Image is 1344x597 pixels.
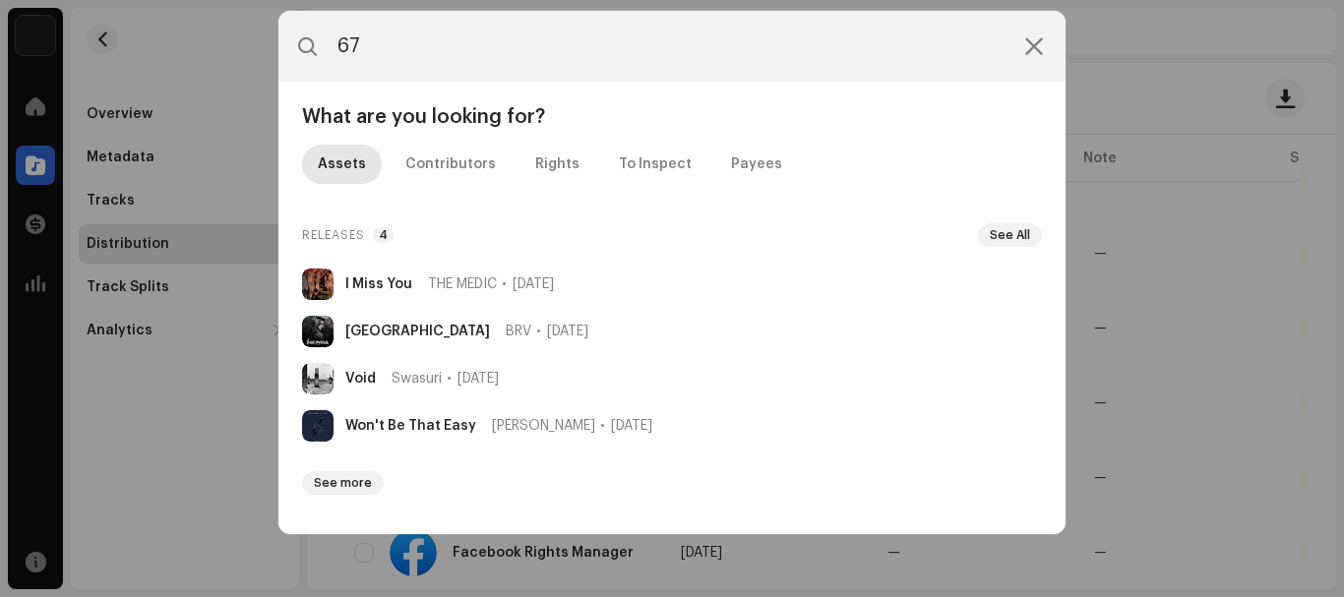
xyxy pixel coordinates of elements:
img: 59f9edca-442d-4566-ae13-4d5660a06ffe [302,316,334,347]
div: Assets [318,145,366,184]
button: See more [302,471,384,495]
span: See more [314,475,372,491]
span: Swasuri [392,371,442,387]
img: 40ef7988-b5ec-4718-8d7b-0fb6cd1345ed [302,269,334,300]
p-badge: 4 [373,226,394,244]
input: Search [278,11,1066,82]
strong: I Miss You [345,276,412,292]
div: To Inspect [619,145,692,184]
span: [DATE] [547,324,588,339]
img: e327ab44-9a41-4d74-9907-3bdbb4116b8c [302,410,334,442]
span: THE MEDIC [428,276,497,292]
div: What are you looking for? [294,105,1050,129]
strong: [GEOGRAPHIC_DATA] [345,324,490,339]
button: See All [978,223,1042,247]
div: Contributors [405,145,496,184]
span: Releases [302,223,365,247]
span: [DATE] [458,371,499,387]
div: Payees [731,145,782,184]
span: See All [990,227,1030,243]
span: [DATE] [611,418,652,434]
strong: Won't Be That Easy [345,418,476,434]
span: BRV [506,324,531,339]
span: [DATE] [513,276,554,292]
div: Rights [535,145,580,184]
img: 16868f1c-39a5-4926-9d04-a74ae0b17607 [302,363,334,394]
span: [PERSON_NAME] [492,418,595,434]
strong: Void [345,371,376,387]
